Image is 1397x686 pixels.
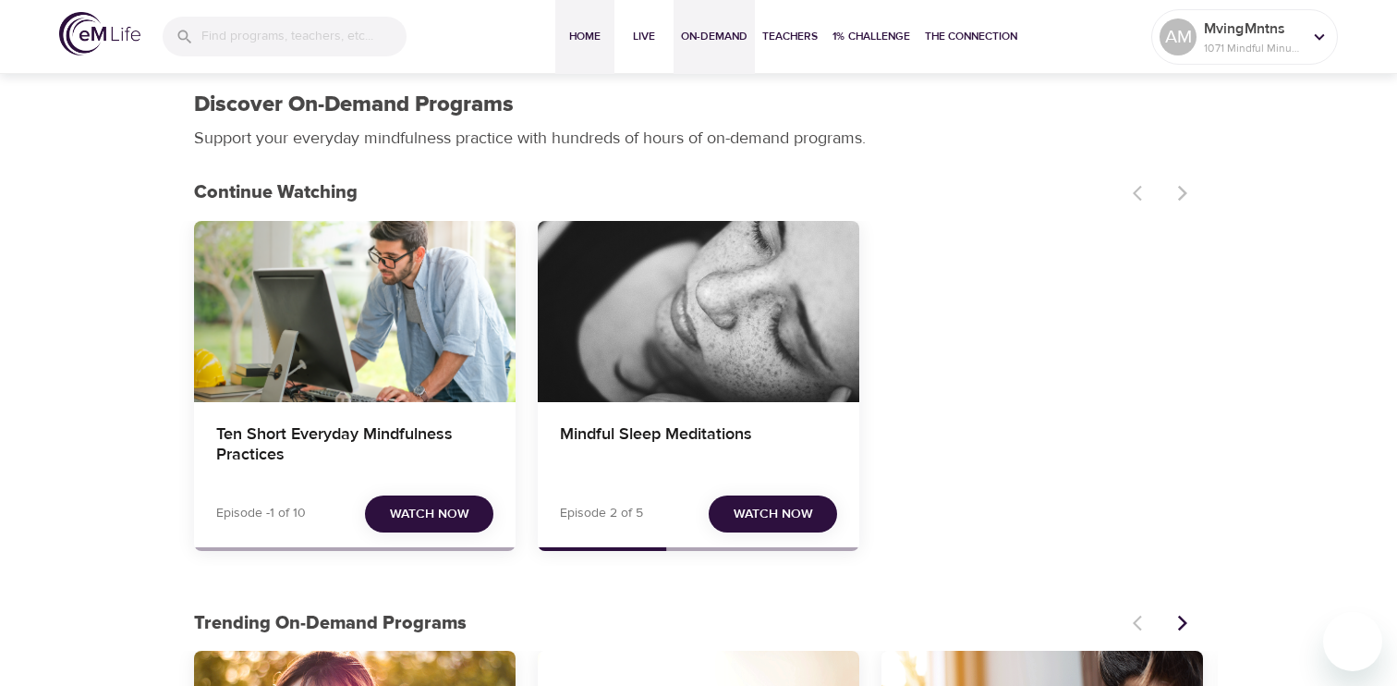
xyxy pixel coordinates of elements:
[1162,603,1203,643] button: Next items
[59,12,140,55] img: logo
[560,504,643,523] p: Episode 2 of 5
[734,503,813,526] span: Watch Now
[762,27,818,46] span: Teachers
[622,27,666,46] span: Live
[194,126,887,151] p: Support your everyday mindfulness practice with hundreds of hours of on-demand programs.
[563,27,607,46] span: Home
[709,496,837,533] button: Watch Now
[1204,40,1302,56] p: 1071 Mindful Minutes
[681,27,747,46] span: On-Demand
[1323,612,1382,671] iframe: Button to launch messaging window
[194,92,514,118] h1: Discover On-Demand Programs
[560,424,837,469] h4: Mindful Sleep Meditations
[201,17,407,56] input: Find programs, teachers, etc...
[832,27,910,46] span: 1% Challenge
[194,221,516,402] button: Ten Short Everyday Mindfulness Practices
[194,609,1122,637] p: Trending On-Demand Programs
[1160,18,1197,55] div: AM
[365,496,493,533] button: Watch Now
[925,27,1017,46] span: The Connection
[390,503,469,526] span: Watch Now
[216,504,306,523] p: Episode -1 of 10
[194,182,1122,203] h3: Continue Watching
[1204,18,1302,40] p: MvingMntns
[538,221,859,402] button: Mindful Sleep Meditations
[216,424,493,469] h4: Ten Short Everyday Mindfulness Practices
